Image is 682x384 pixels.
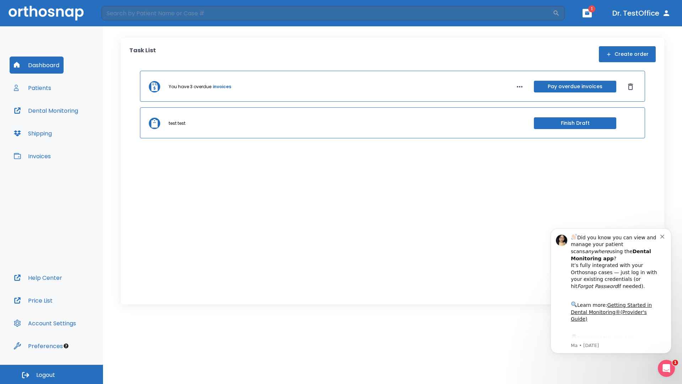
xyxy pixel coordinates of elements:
[36,371,55,379] span: Logout
[610,7,673,20] button: Dr. TestOffice
[129,46,156,62] p: Task List
[31,125,120,131] p: Message from Ma, sent 1w ago
[10,337,67,354] button: Preferences
[213,84,231,90] a: invoices
[672,360,678,366] span: 1
[658,360,675,377] iframe: Intercom live chat
[10,148,55,165] button: Invoices
[10,125,56,142] button: Shipping
[102,6,553,20] input: Search by Patient Name or Case #
[63,343,69,349] div: Tooltip anchor
[169,84,211,90] p: You have 3 overdue
[10,79,55,96] button: Patients
[588,5,595,12] span: 1
[31,116,120,152] div: Download the app: | ​ Let us know if you need help getting started!
[10,269,66,286] button: Help Center
[534,81,616,92] button: Pay overdue invoices
[10,292,57,309] button: Price List
[120,15,126,21] button: Dismiss notification
[10,102,82,119] button: Dental Monitoring
[10,57,64,74] button: Dashboard
[9,6,84,20] img: Orthosnap
[534,117,616,129] button: Finish Draft
[625,81,636,92] button: Dismiss
[10,315,80,332] button: Account Settings
[31,118,94,130] a: App Store
[169,120,185,127] p: test test
[540,218,682,365] iframe: Intercom notifications message
[599,46,656,62] button: Create order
